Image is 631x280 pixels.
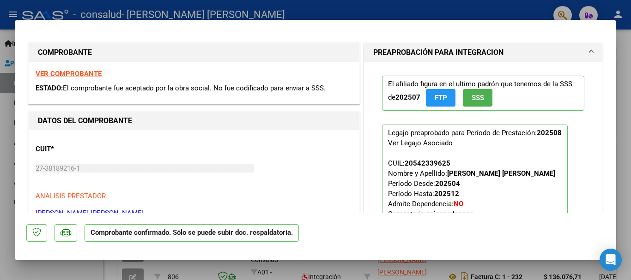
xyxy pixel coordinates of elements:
strong: NO [454,200,463,208]
mat-expansion-panel-header: PREAPROBACIÓN PARA INTEGRACION [364,43,602,62]
strong: DATOS DEL COMPROBANTE [38,116,132,125]
strong: 202507 [395,93,420,101]
span: CUIL: Nombre y Apellido: Período Desde: Período Hasta: Admite Dependencia: [388,159,555,218]
strong: psicopedagoga [426,210,473,218]
strong: COMPROBANTE [38,48,92,57]
strong: 202512 [434,190,459,198]
span: El comprobante fue aceptado por la obra social. No fue codificado para enviar a SSS. [63,84,326,92]
div: 20542339625 [405,158,450,168]
div: PREAPROBACIÓN PARA INTEGRACION [364,62,602,244]
span: SSS [472,94,484,102]
span: Comentario: [388,210,473,218]
p: CUIT [36,144,131,155]
div: Ver Legajo Asociado [388,138,453,148]
p: Legajo preaprobado para Período de Prestación: [382,125,568,223]
a: VER COMPROBANTE [36,70,102,78]
p: Comprobante confirmado. Sólo se puede subir doc. respaldatoria. [85,224,299,242]
button: SSS [463,89,492,106]
span: ANALISIS PRESTADOR [36,192,106,200]
strong: 202504 [435,179,460,188]
h1: PREAPROBACIÓN PARA INTEGRACION [373,47,504,58]
button: FTP [426,89,455,106]
strong: 202508 [537,129,562,137]
p: El afiliado figura en el ultimo padrón que tenemos de la SSS de [382,76,584,110]
div: Open Intercom Messenger [600,249,622,271]
p: [PERSON_NAME] [PERSON_NAME] [36,208,352,219]
span: ESTADO: [36,84,63,92]
span: FTP [435,94,447,102]
strong: [PERSON_NAME] [PERSON_NAME] [447,169,555,178]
